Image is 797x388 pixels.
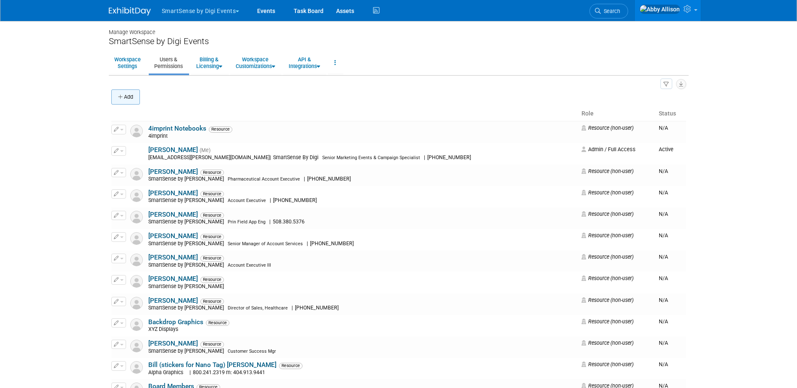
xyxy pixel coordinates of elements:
img: Resource [130,275,143,288]
span: N/A [659,297,668,303]
a: [PERSON_NAME] [148,297,198,304]
span: N/A [659,232,668,239]
a: WorkspaceSettings [109,52,146,73]
button: Add [111,89,140,105]
span: Resource (non-user) [581,168,634,174]
span: Resource [200,191,224,197]
img: Abby Allison [639,5,680,14]
span: SmartSense by [PERSON_NAME] [148,197,226,203]
a: [PERSON_NAME] [148,211,198,218]
span: | [270,197,271,203]
span: Account Executive III [228,262,271,268]
a: [PERSON_NAME] [148,254,198,261]
span: Search [601,8,620,14]
a: Search [589,4,628,18]
span: N/A [659,125,668,131]
span: N/A [659,361,668,367]
img: Resource [130,361,143,374]
span: 800.241.2319 m: 404.913.9441 [191,370,268,375]
span: Prin Field App Eng [228,219,266,225]
img: Abby Allison [130,146,143,159]
span: Pharmaceutical Account Executive [228,176,300,182]
span: N/A [659,318,668,325]
span: Resource [200,299,224,304]
span: Resource (non-user) [581,297,634,303]
span: Resource (non-user) [581,318,634,325]
span: | [270,155,271,160]
span: SmartSense By Digi [271,155,321,160]
span: Resource (non-user) [581,125,634,131]
span: N/A [659,254,668,260]
img: Resource [130,232,143,245]
span: Resource (non-user) [581,340,634,346]
span: Senior Marketing Events & Campaign Specialist [322,155,420,160]
span: Senior Manager of Account Services [228,241,303,246]
span: SmartSense by [PERSON_NAME] [148,348,226,354]
span: Resource (non-user) [581,254,634,260]
span: Resource [209,126,232,132]
span: | [269,219,271,225]
span: SmartSense by [PERSON_NAME] [148,176,226,182]
span: SmartSense by [PERSON_NAME] [148,219,226,225]
span: [PHONE_NUMBER] [308,241,356,246]
a: [PERSON_NAME] [148,146,198,154]
span: (Me) [200,147,210,153]
span: Customer Success Mgr [228,349,276,354]
span: 4imprint [148,133,170,139]
span: | [189,370,191,375]
span: Resource [279,363,302,369]
span: | [307,241,308,246]
a: [PERSON_NAME] [148,340,198,347]
a: Billing &Licensing [191,52,228,73]
a: Backdrop Graphics [148,318,203,326]
img: Resource [130,318,143,331]
span: Resource [200,234,224,240]
span: N/A [659,168,668,174]
img: Resource [130,297,143,309]
img: Resource [130,189,143,202]
span: SmartSense by [PERSON_NAME] [148,241,226,246]
th: Status [655,107,686,121]
span: | [424,155,425,160]
img: Resource [130,254,143,266]
a: 4imprint Notebooks [148,125,206,132]
img: Resource [130,125,143,137]
th: Role [578,107,655,121]
span: 508.380.5376 [271,219,307,225]
span: Account Executive [228,198,266,203]
div: SmartSense by Digi Events [109,36,689,47]
span: N/A [659,189,668,196]
span: SmartSense by [PERSON_NAME] [148,262,226,268]
span: Resource [200,212,224,218]
span: [PHONE_NUMBER] [271,197,319,203]
span: SmartSense by [PERSON_NAME] [148,283,226,289]
span: Resource (non-user) [581,361,634,367]
img: Resource [130,211,143,223]
span: Resource [200,255,224,261]
span: Resource [200,170,224,176]
span: Resource (non-user) [581,232,634,239]
span: N/A [659,211,668,217]
span: Resource (non-user) [581,275,634,281]
span: Active [659,146,673,152]
img: Resource [130,340,143,352]
a: WorkspaceCustomizations [230,52,281,73]
a: Bill (stickers for Nano Tag) [PERSON_NAME] [148,361,276,369]
span: [PHONE_NUMBER] [305,176,353,182]
div: Manage Workspace [109,21,689,36]
span: Resource [206,320,229,326]
span: N/A [659,340,668,346]
span: | [304,176,305,182]
img: ExhibitDay [109,7,151,16]
span: Alpha Graphics [148,370,186,375]
a: API &Integrations [283,52,326,73]
a: [PERSON_NAME] [148,275,198,283]
span: SmartSense by [PERSON_NAME] [148,305,226,311]
span: XYZ Displays [148,326,181,332]
span: | [292,305,293,311]
a: Users &Permissions [149,52,188,73]
span: [PHONE_NUMBER] [293,305,341,311]
img: Resource [130,168,143,181]
span: N/A [659,275,668,281]
span: Admin / Full Access [581,146,636,152]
